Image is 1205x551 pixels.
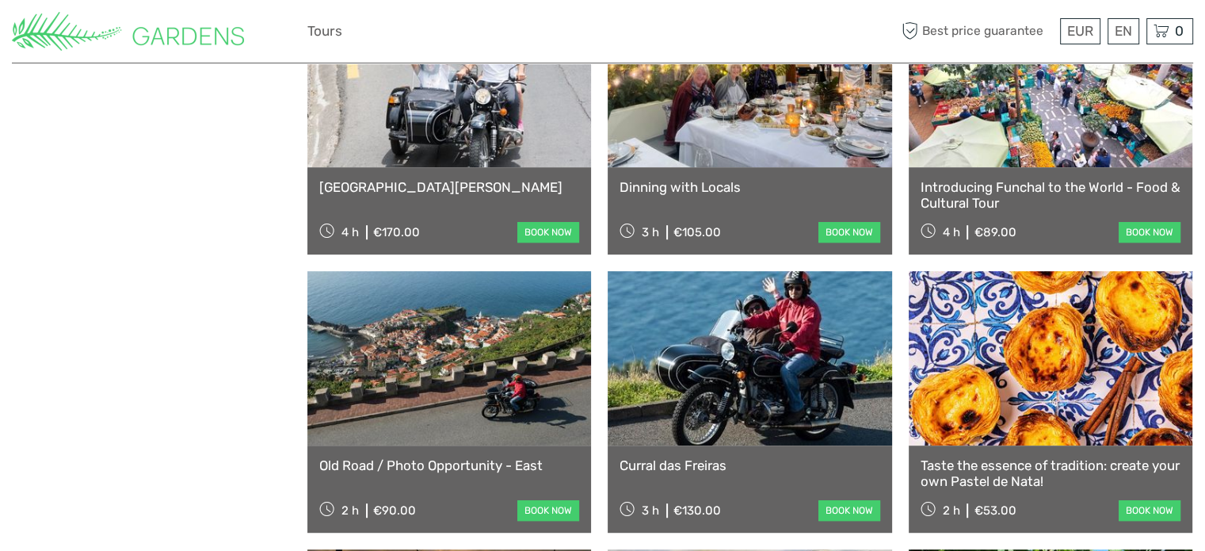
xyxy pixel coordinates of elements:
div: €130.00 [673,503,721,518]
a: Curral das Freiras [620,457,879,473]
span: 4 h [942,225,959,239]
a: Tours [307,20,342,43]
a: book now [818,500,880,521]
span: 3 h [642,225,659,239]
a: book now [517,500,579,521]
a: book now [517,222,579,243]
span: 2 h [341,503,359,518]
img: 3284-3b4dc9b0-1ebf-45c4-852c-371adb9b6da5_logo_small.png [12,12,244,51]
a: [GEOGRAPHIC_DATA][PERSON_NAME] [319,179,579,195]
div: €170.00 [373,225,420,239]
a: book now [1119,222,1180,243]
div: €105.00 [673,225,721,239]
div: €89.00 [974,225,1016,239]
div: EN [1108,18,1139,44]
span: 3 h [642,503,659,518]
a: book now [1119,500,1180,521]
a: Introducing Funchal to the World - Food & Cultural Tour [921,179,1180,212]
span: 0 [1173,23,1186,39]
div: €53.00 [974,503,1016,518]
a: Taste the essence of tradition: create your own Pastel de Nata! [921,457,1180,490]
a: Dinning with Locals [620,179,879,195]
a: book now [818,222,880,243]
span: Best price guarantee [898,18,1056,44]
span: 2 h [942,503,959,518]
div: €90.00 [373,503,416,518]
a: Old Road / Photo Opportunity - East [319,457,579,473]
span: EUR [1067,23,1093,39]
span: 4 h [341,225,359,239]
